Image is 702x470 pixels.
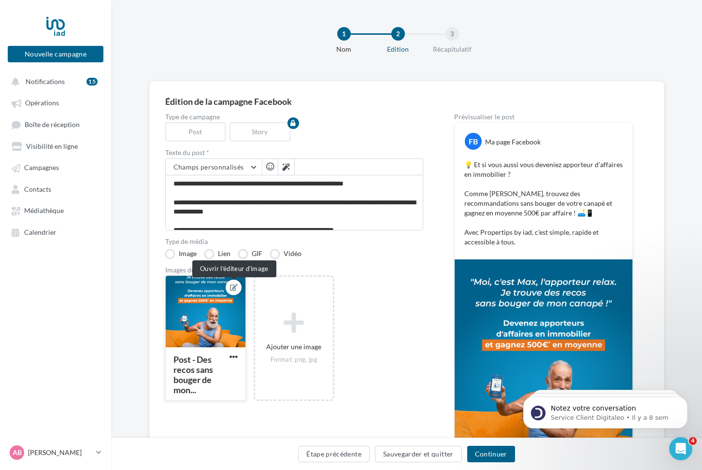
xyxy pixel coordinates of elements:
[6,115,105,133] a: Boîte de réception
[367,44,429,54] div: Edition
[24,185,51,193] span: Contacts
[6,158,105,176] a: Campagnes
[24,228,57,236] span: Calendrier
[313,44,375,54] div: Nom
[173,354,213,395] div: Post - Des recos sans bouger de mon...
[509,376,702,444] iframe: Intercom notifications message
[391,27,405,41] div: 2
[25,120,80,128] span: Boîte de réception
[464,160,623,247] p: 💡 Et si vous aussi vous deveniez apporteur d’affaires en immobilier ? Comme [PERSON_NAME], trouve...
[485,137,541,147] div: Ma page Facebook
[192,260,276,277] div: Ouvrir l'éditeur d’image
[166,159,262,175] button: Champs personnalisés
[6,201,105,219] a: Médiathèque
[454,114,633,120] div: Prévisualiser le post
[421,44,483,54] div: Récapitulatif
[6,180,105,198] a: Contacts
[689,437,697,445] span: 4
[6,223,105,241] a: Calendrier
[270,249,301,259] label: Vidéo
[24,164,59,172] span: Campagnes
[165,149,423,156] label: Texte du post *
[465,133,482,150] div: FB
[13,448,22,457] span: AB
[337,27,351,41] div: 1
[165,249,197,259] label: Image
[25,99,59,107] span: Opérations
[24,207,64,215] span: Médiathèque
[298,446,370,462] button: Étape précédente
[165,267,423,273] div: Images du post
[28,448,92,457] p: [PERSON_NAME]
[165,238,423,245] label: Type de média
[238,249,262,259] label: GIF
[165,114,423,120] label: Type de campagne
[6,94,105,111] a: Opérations
[165,97,648,106] div: Édition de la campagne Facebook
[204,249,230,259] label: Lien
[375,446,462,462] button: Sauvegarder et quitter
[445,27,459,41] div: 3
[669,437,692,460] iframe: Intercom live chat
[26,142,78,150] span: Visibilité en ligne
[467,446,515,462] button: Continuer
[6,137,105,155] a: Visibilité en ligne
[173,163,244,171] span: Champs personnalisés
[86,78,98,85] div: 15
[8,443,103,462] a: AB [PERSON_NAME]
[26,77,65,85] span: Notifications
[6,72,101,90] button: Notifications 15
[8,46,103,62] button: Nouvelle campagne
